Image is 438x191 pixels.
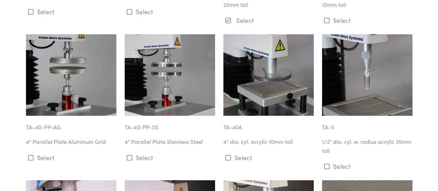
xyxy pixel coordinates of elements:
p: TA-5 [322,116,412,132]
button: Select [125,6,215,17]
p: 4" Parallel Plate Stainless Steel [125,137,215,146]
img: cylinder_ta-40-pp-ss.jpg [125,34,215,116]
button: Select [322,160,412,172]
button: Select [223,152,314,163]
p: TA-40-PP-SS [125,116,215,132]
button: Select [26,152,116,163]
p: 4" dia. cyl. acrylic 10mm tall [223,137,314,146]
img: cylinder_ta-40a_4-inch-diameter.jpg [223,34,314,116]
button: Select [322,15,412,26]
button: Select [223,15,314,26]
button: Select [125,152,215,163]
p: 4" Parallel Plate Aluminum Grid [26,137,116,146]
p: 1/2" dia. cyl. w. radius acrylic 35mm tall [322,137,412,155]
p: TA-40A [223,116,314,132]
p: TA-40-PP-AG [26,116,116,132]
img: cylinder_ta-40-pp-ag.jpg [26,34,116,116]
img: cylinder_ta-5_half-inch-diameter.jpg [322,34,412,116]
button: Select [26,6,116,17]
